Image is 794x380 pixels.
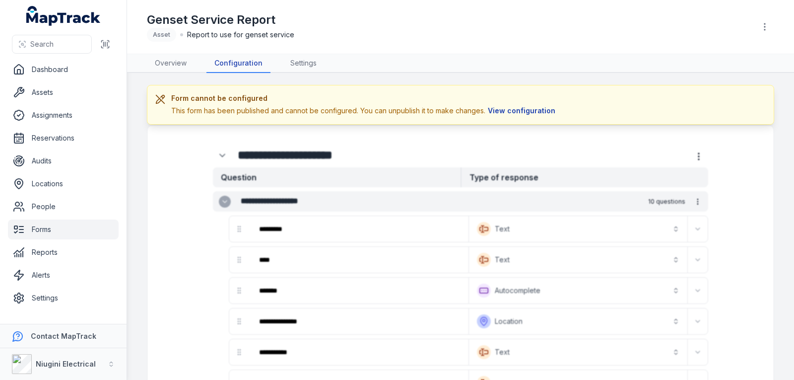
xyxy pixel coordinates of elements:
a: Assignments [8,105,119,125]
button: View configuration [485,105,558,116]
span: Search [30,39,54,49]
span: Report to use for genset service [187,30,294,40]
a: MapTrack [26,6,101,26]
a: Overview [147,54,195,73]
div: Asset [147,28,176,42]
a: Settings [282,54,325,73]
a: Dashboard [8,60,119,79]
a: Reports [8,242,119,262]
a: Forms [8,220,119,239]
a: Locations [8,174,119,194]
a: Configuration [206,54,270,73]
a: Reservations [8,128,119,148]
a: Audits [8,151,119,171]
strong: Niugini Electrical [36,360,96,368]
a: People [8,197,119,217]
h3: Form cannot be configured [171,93,558,103]
a: Alerts [8,265,119,285]
a: Assets [8,82,119,102]
h1: Genset Service Report [147,12,294,28]
button: Search [12,35,92,54]
a: Settings [8,288,119,308]
div: This form has been published and cannot be configured. You can unpublish it to make changes. [171,105,558,116]
strong: Contact MapTrack [31,332,96,340]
